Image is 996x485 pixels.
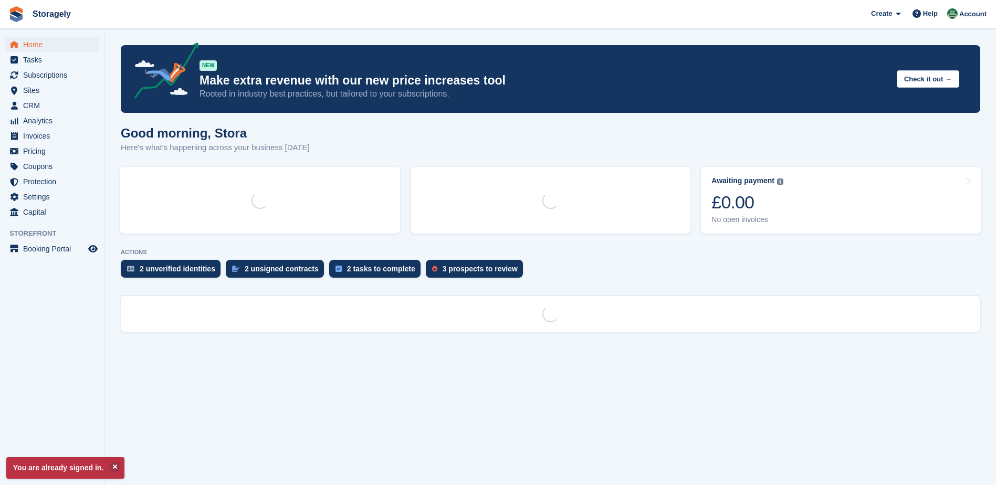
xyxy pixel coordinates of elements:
span: Home [23,37,86,52]
span: Analytics [23,113,86,128]
a: menu [5,174,99,189]
span: Subscriptions [23,68,86,82]
img: Stora Rotala Users [947,8,958,19]
a: menu [5,129,99,143]
span: Protection [23,174,86,189]
p: ACTIONS [121,249,980,256]
a: menu [5,113,99,128]
img: icon-info-grey-7440780725fd019a000dd9b08b2336e03edf1995a4989e88bcd33f0948082b44.svg [777,178,783,185]
a: Awaiting payment £0.00 No open invoices [701,167,981,234]
img: task-75834270c22a3079a89374b754ae025e5fb1db73e45f91037f5363f120a921f8.svg [336,266,342,272]
a: menu [5,83,99,98]
span: Coupons [23,159,86,174]
a: menu [5,205,99,219]
span: Settings [23,189,86,204]
a: Preview store [87,242,99,255]
div: 2 unverified identities [140,265,215,273]
a: menu [5,159,99,174]
span: Capital [23,205,86,219]
img: verify_identity-adf6edd0f0f0b5bbfe63781bf79b02c33cf7c696d77639b501bdc392416b5a36.svg [127,266,134,272]
span: Booking Portal [23,241,86,256]
span: Invoices [23,129,86,143]
span: Storefront [9,228,104,239]
div: £0.00 [711,192,783,213]
div: 2 tasks to complete [347,265,415,273]
a: menu [5,68,99,82]
span: Help [923,8,938,19]
img: prospect-51fa495bee0391a8d652442698ab0144808aea92771e9ea1ae160a38d050c398.svg [432,266,437,272]
span: CRM [23,98,86,113]
a: menu [5,241,99,256]
span: Account [959,9,987,19]
a: 2 unsigned contracts [226,260,329,283]
p: Here's what's happening across your business [DATE] [121,142,310,154]
div: Awaiting payment [711,176,774,185]
a: Storagely [28,5,75,23]
a: menu [5,98,99,113]
div: No open invoices [711,215,783,224]
div: 3 prospects to review [443,265,518,273]
p: Rooted in industry best practices, but tailored to your subscriptions. [200,88,888,100]
p: You are already signed in. [6,457,124,479]
p: Make extra revenue with our new price increases tool [200,73,888,88]
img: contract_signature_icon-13c848040528278c33f63329250d36e43548de30e8caae1d1a13099fd9432cc5.svg [232,266,239,272]
div: 2 unsigned contracts [245,265,319,273]
span: Tasks [23,52,86,67]
span: Sites [23,83,86,98]
span: Create [871,8,892,19]
button: Check it out → [897,70,959,88]
img: stora-icon-8386f47178a22dfd0bd8f6a31ec36ba5ce8667c1dd55bd0f319d3a0aa187defe.svg [8,6,24,22]
h1: Good morning, Stora [121,126,310,140]
a: 2 tasks to complete [329,260,426,283]
a: 3 prospects to review [426,260,528,283]
a: 2 unverified identities [121,260,226,283]
a: menu [5,37,99,52]
img: price-adjustments-announcement-icon-8257ccfd72463d97f412b2fc003d46551f7dbcb40ab6d574587a9cd5c0d94... [125,43,199,102]
a: menu [5,189,99,204]
a: menu [5,52,99,67]
span: Pricing [23,144,86,159]
div: NEW [200,60,217,71]
a: menu [5,144,99,159]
